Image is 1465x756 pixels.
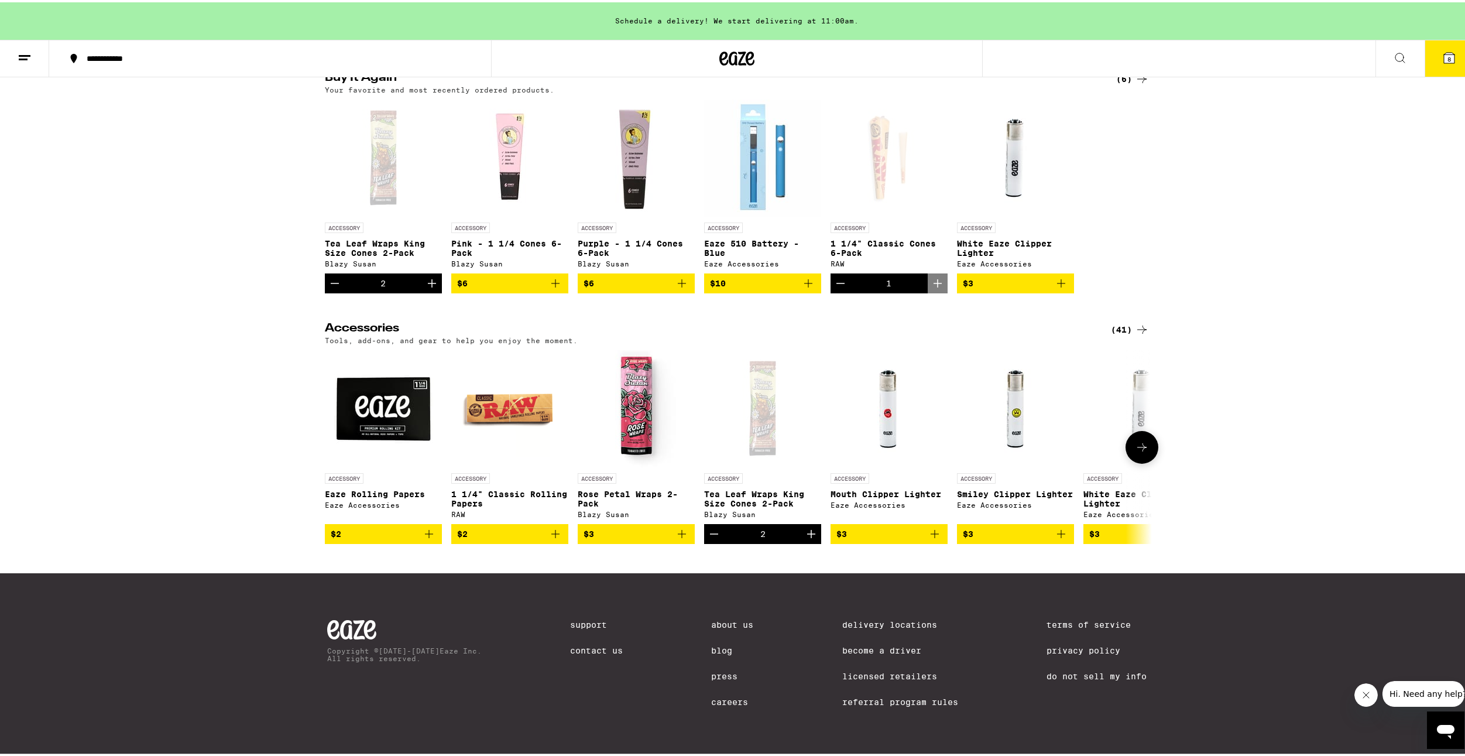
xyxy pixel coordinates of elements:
img: Eaze Accessories - Smiley Clipper Lighter [957,348,1074,465]
a: Open page for Tea Leaf Wraps King Size Cones 2-Pack from Blazy Susan [325,97,442,271]
span: $6 [457,276,468,286]
img: Eaze Accessories - White Eaze Clipper Lighter [1083,348,1200,465]
div: Blazy Susan [578,258,695,265]
span: 8 [1447,53,1451,60]
a: Licensed Retailers [842,669,958,679]
p: ACCESSORY [957,220,996,231]
p: White Eaze Clipper Lighter [1083,487,1200,506]
div: Blazy Susan [578,508,695,516]
p: ACCESSORY [325,471,363,481]
button: Increment [928,271,948,291]
a: Referral Program Rules [842,695,958,704]
p: 1 1/4" Classic Rolling Papers [451,487,568,506]
button: Decrement [831,271,850,291]
span: $6 [584,276,594,286]
img: Eaze Accessories - White Eaze Clipper Lighter [957,97,1074,214]
h2: Accessories [325,320,1092,334]
div: Eaze Accessories [1083,508,1200,516]
a: Do Not Sell My Info [1047,669,1147,679]
p: Copyright © [DATE]-[DATE] Eaze Inc. All rights reserved. [327,645,482,660]
span: $3 [584,527,594,536]
a: Privacy Policy [1047,644,1147,653]
a: Delivery Locations [842,618,958,627]
button: Add to bag [704,271,821,291]
a: Blog [712,644,754,653]
p: ACCESSORY [704,220,743,231]
a: Open page for 1 1/4" Classic Rolling Papers from RAW [451,348,568,522]
a: Press [712,669,754,679]
button: Decrement [704,522,724,542]
span: $3 [1089,527,1100,536]
p: White Eaze Clipper Lighter [957,237,1074,255]
p: Your favorite and most recently ordered products. [325,84,554,91]
p: 1 1/4" Classic Cones 6-Pack [831,237,948,255]
button: Add to bag [831,522,948,542]
div: RAW [831,258,948,265]
div: Blazy Susan [325,258,442,265]
div: Blazy Susan [451,258,568,265]
div: (6) [1116,70,1149,84]
iframe: Button to launch messaging window [1427,709,1464,747]
button: Add to bag [1083,522,1200,542]
div: Blazy Susan [704,508,821,516]
a: Contact Us [570,644,623,653]
button: Add to bag [957,271,1074,291]
p: Purple - 1 1/4 Cones 6-Pack [578,237,695,255]
a: Open page for Smiley Clipper Lighter from Eaze Accessories [957,348,1074,522]
div: RAW [451,508,568,516]
a: Become a Driver [842,644,958,653]
p: ACCESSORY [831,471,869,481]
p: ACCESSORY [578,471,616,481]
span: $3 [963,527,973,536]
img: Blazy Susan - Rose Petal Wraps 2-Pack [578,348,695,465]
img: Blazy Susan - Purple - 1 1/4 Cones 6-Pack [578,97,695,214]
div: Eaze Accessories [831,499,948,507]
a: Open page for Tea Leaf Wraps King Size Cones 2-Pack from Blazy Susan [704,348,821,522]
p: Tools, add-ons, and gear to help you enjoy the moment. [325,334,578,342]
img: Eaze Accessories - Eaze 510 Battery - Blue [704,97,821,214]
p: Rose Petal Wraps 2-Pack [578,487,695,506]
a: Open page for Eaze 510 Battery - Blue from Eaze Accessories [704,97,821,271]
a: Open page for Rose Petal Wraps 2-Pack from Blazy Susan [578,348,695,522]
p: ACCESSORY [578,220,616,231]
span: $2 [331,527,341,536]
iframe: Message from company [1382,679,1464,704]
img: RAW - 1 1/4" Classic Rolling Papers [451,348,568,465]
button: Add to bag [578,522,695,542]
button: Add to bag [325,522,442,542]
p: ACCESSORY [451,220,490,231]
p: ACCESSORY [831,220,869,231]
button: Add to bag [451,522,568,542]
a: Open page for Mouth Clipper Lighter from Eaze Accessories [831,348,948,522]
a: Open page for 1 1/4" Classic Cones 6-Pack from RAW [831,97,948,271]
a: Support [570,618,623,627]
p: Tea Leaf Wraps King Size Cones 2-Pack [704,487,821,506]
button: Increment [801,522,821,542]
button: Decrement [325,271,345,291]
p: Mouth Clipper Lighter [831,487,948,497]
div: 1 [887,276,892,286]
p: ACCESSORY [704,471,743,481]
a: About Us [712,618,754,627]
span: $2 [457,527,468,536]
img: Blazy Susan - Pink - 1 1/4 Cones 6-Pack [451,97,568,214]
div: Eaze Accessories [325,499,442,507]
p: ACCESSORY [1083,471,1122,481]
div: 2 [760,527,766,536]
p: Pink - 1 1/4 Cones 6-Pack [451,237,568,255]
span: $3 [836,527,847,536]
img: Eaze Accessories - Mouth Clipper Lighter [831,348,948,465]
span: $10 [710,276,726,286]
a: Terms of Service [1047,618,1147,627]
a: Open page for White Eaze Clipper Lighter from Eaze Accessories [1083,348,1200,522]
button: Increment [422,271,442,291]
button: Add to bag [451,271,568,291]
div: (41) [1111,320,1149,334]
p: Eaze 510 Battery - Blue [704,237,821,255]
button: Add to bag [578,271,695,291]
a: Open page for White Eaze Clipper Lighter from Eaze Accessories [957,97,1074,271]
p: ACCESSORY [451,471,490,481]
div: Eaze Accessories [957,499,1074,507]
p: ACCESSORY [957,471,996,481]
div: Eaze Accessories [704,258,821,265]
